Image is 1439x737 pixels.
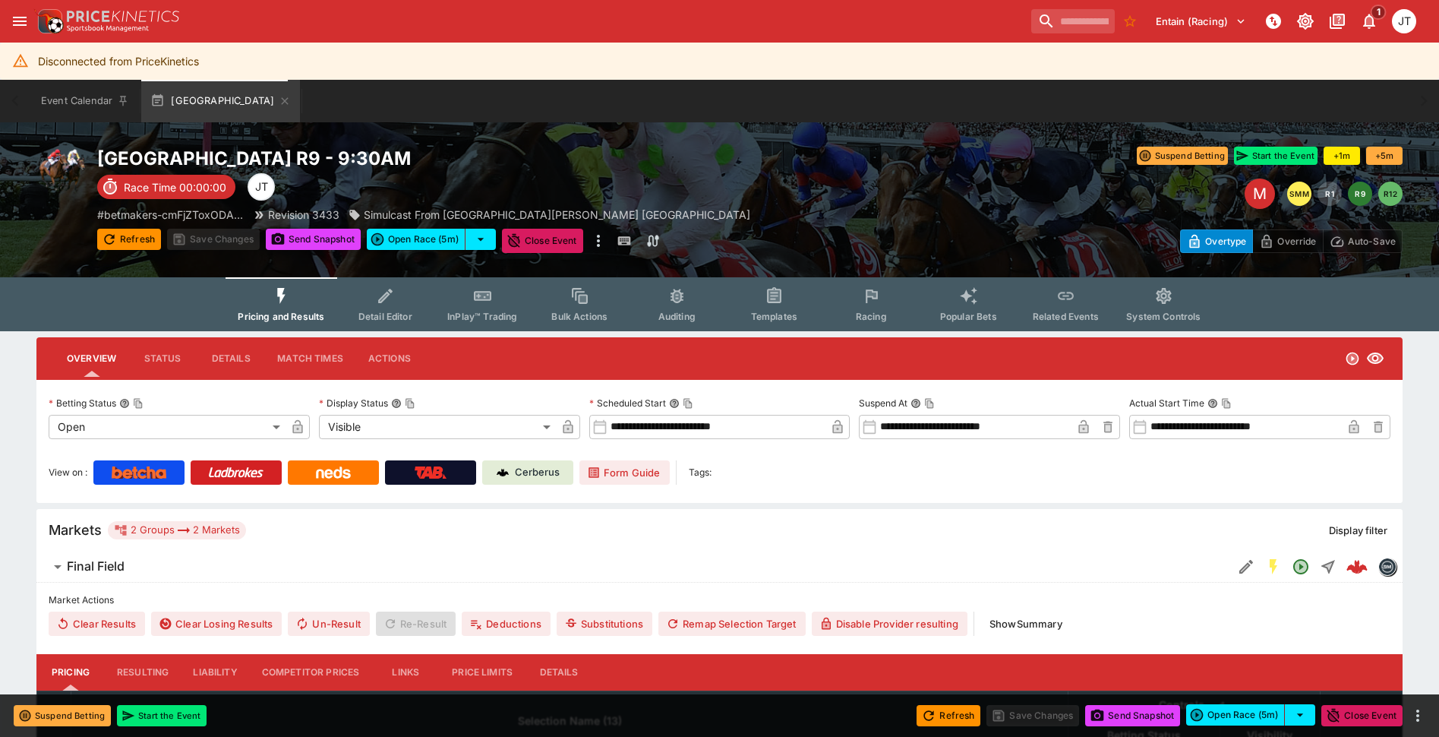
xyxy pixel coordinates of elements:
h5: Markets [49,521,102,539]
div: Josh Tanner [248,173,275,201]
img: PriceKinetics [67,11,179,22]
div: 72e4a1d6-1ec5-4e62-a57c-39cdece0e49b [1346,556,1368,577]
button: Event Calendar [32,80,138,122]
p: Actual Start Time [1129,397,1204,410]
button: Pricing [36,654,105,691]
a: Cerberus [482,460,573,485]
button: select merge strategy [1285,704,1315,726]
nav: pagination navigation [1287,182,1403,206]
button: Copy To Clipboard [924,398,935,409]
input: search [1031,9,1115,33]
img: Cerberus [497,467,509,479]
span: Bulk Actions [551,311,607,322]
span: Related Events [1033,311,1099,322]
a: Form Guide [579,460,670,485]
p: Auto-Save [1348,233,1396,249]
button: Start the Event [117,705,207,726]
span: Detail Editor [358,311,412,322]
button: NOT Connected to PK [1260,8,1287,35]
button: Price Limits [440,654,525,691]
button: more [1409,707,1427,725]
button: more [589,229,607,253]
button: R9 [1348,182,1372,206]
img: TabNZ [415,467,447,479]
button: Match Times [265,340,355,377]
button: Overtype [1180,229,1253,253]
div: split button [1186,704,1315,726]
button: Send Snapshot [266,229,361,250]
svg: Open [1292,558,1310,576]
button: Copy To Clipboard [1221,398,1232,409]
button: Details [197,340,265,377]
div: Visible [319,415,556,439]
button: R12 [1378,182,1403,206]
img: horse_racing.png [36,147,85,195]
button: Copy To Clipboard [133,398,144,409]
div: Start From [1180,229,1403,253]
button: Copy To Clipboard [405,398,415,409]
button: Final Field [36,552,1232,582]
button: Close Event [502,229,583,253]
div: Simulcast From San Isidro Argentina [349,207,750,223]
img: Ladbrokes [208,467,264,479]
button: Notifications [1355,8,1383,35]
span: Racing [856,311,887,322]
button: +5m [1366,147,1403,165]
button: Refresh [97,229,161,250]
p: Overtype [1205,233,1246,249]
button: Display StatusCopy To Clipboard [391,398,402,409]
span: Re-Result [376,612,456,636]
p: Scheduled Start [589,397,666,410]
p: Override [1277,233,1316,249]
button: Liability [181,654,249,691]
button: Un-Result [288,612,369,636]
button: Betting StatusCopy To Clipboard [119,398,130,409]
button: Suspend AtCopy To Clipboard [910,398,921,409]
span: Auditing [658,311,696,322]
p: Copy To Clipboard [97,207,244,223]
div: Open [49,415,286,439]
button: Actions [355,340,424,377]
h2: Copy To Clipboard [97,147,750,170]
button: Close Event [1321,705,1403,726]
svg: Open [1345,351,1360,366]
div: betmakers [1378,558,1396,576]
span: InPlay™ Trading [447,311,517,322]
button: Copy To Clipboard [683,398,693,409]
div: 2 Groups 2 Markets [114,521,240,539]
button: ShowSummary [980,612,1071,636]
p: Display Status [319,397,388,410]
button: Open [1287,553,1314,580]
button: Auto-Save [1323,229,1403,253]
button: Competitor Prices [250,654,372,691]
button: R1 [1318,182,1342,206]
button: SGM Enabled [1260,553,1287,580]
span: 1 [1371,5,1387,20]
button: Josh Tanner [1387,5,1421,38]
label: Tags: [689,460,712,485]
p: Cerberus [515,465,560,480]
span: Pricing and Results [238,311,324,322]
span: System Controls [1126,311,1201,322]
button: Status [128,340,197,377]
button: Suspend Betting [1137,147,1228,165]
img: Sportsbook Management [67,25,149,32]
button: Open Race (5m) [367,229,465,250]
img: Betcha [112,467,166,479]
img: PriceKinetics Logo [33,6,64,36]
span: Popular Bets [940,311,997,322]
button: Select Tenant [1147,9,1255,33]
button: Documentation [1324,8,1351,35]
p: Suspend At [859,397,907,410]
div: split button [367,229,496,250]
th: Controls [1068,691,1321,720]
div: Josh Tanner [1392,9,1416,33]
span: Templates [751,311,797,322]
button: Deductions [462,612,551,636]
button: Actual Start TimeCopy To Clipboard [1207,398,1218,409]
div: Edit Meeting [1245,179,1275,209]
button: Resulting [105,654,181,691]
p: Race Time 00:00:00 [124,179,226,195]
button: Start the Event [1234,147,1318,165]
